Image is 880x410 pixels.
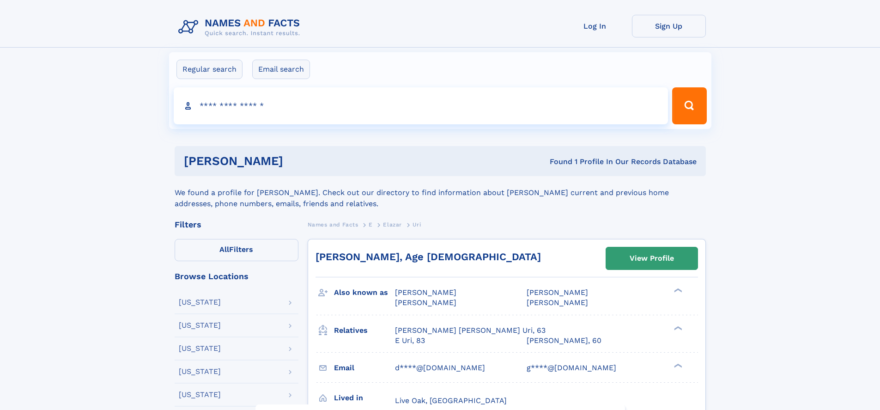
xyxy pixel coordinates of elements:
[175,176,706,209] div: We found a profile for [PERSON_NAME]. Check out our directory to find information about [PERSON_N...
[175,15,308,40] img: Logo Names and Facts
[416,157,697,167] div: Found 1 Profile In Our Records Database
[179,368,221,375] div: [US_STATE]
[395,298,456,307] span: [PERSON_NAME]
[175,272,298,281] div: Browse Locations
[179,345,221,352] div: [US_STATE]
[179,391,221,398] div: [US_STATE]
[175,220,298,229] div: Filters
[383,219,402,230] a: Elazar
[527,298,588,307] span: [PERSON_NAME]
[334,390,395,406] h3: Lived in
[527,336,601,346] a: [PERSON_NAME], 60
[630,248,674,269] div: View Profile
[383,221,402,228] span: Elazar
[316,251,541,263] a: [PERSON_NAME], Age [DEMOGRAPHIC_DATA]
[395,288,456,297] span: [PERSON_NAME]
[395,325,546,336] a: [PERSON_NAME] [PERSON_NAME] Uri, 63
[219,245,229,254] span: All
[175,239,298,261] label: Filters
[558,15,632,37] a: Log In
[606,247,698,269] a: View Profile
[179,299,221,306] div: [US_STATE]
[413,221,421,228] span: Uri
[334,323,395,338] h3: Relatives
[334,285,395,300] h3: Also known as
[632,15,706,37] a: Sign Up
[527,288,588,297] span: [PERSON_NAME]
[672,362,683,368] div: ❯
[252,60,310,79] label: Email search
[174,87,668,124] input: search input
[395,396,507,405] span: Live Oak, [GEOGRAPHIC_DATA]
[184,155,417,167] h1: [PERSON_NAME]
[308,219,358,230] a: Names and Facts
[334,360,395,376] h3: Email
[395,336,425,346] a: E Uri, 83
[369,219,373,230] a: E
[672,325,683,331] div: ❯
[176,60,243,79] label: Regular search
[179,322,221,329] div: [US_STATE]
[672,87,706,124] button: Search Button
[672,288,683,294] div: ❯
[369,221,373,228] span: E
